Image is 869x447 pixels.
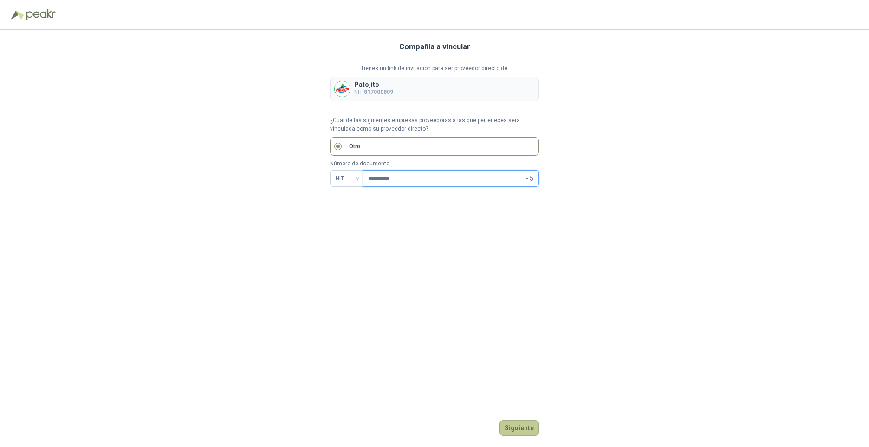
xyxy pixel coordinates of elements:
[354,81,393,88] p: Patojito
[336,171,357,185] span: NIT
[330,116,539,134] p: ¿Cuál de las siguientes empresas proveedoras a las que perteneces será vinculada como su proveedo...
[364,89,393,95] b: 817000809
[349,142,360,151] p: Otro
[26,9,56,20] img: Peakr
[11,10,24,20] img: Logo
[335,81,350,97] img: Company Logo
[499,420,539,436] button: Siguiente
[330,64,539,73] p: Tienes un link de invitación para ser proveedor directo de:
[526,171,533,186] span: - 5
[354,88,393,97] p: NIT
[399,41,470,53] h3: Compañía a vincular
[330,159,539,168] p: Número de documento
